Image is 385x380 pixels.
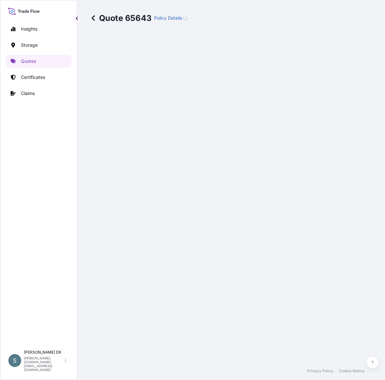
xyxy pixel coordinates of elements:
[13,357,17,364] span: S
[24,356,64,372] p: [PERSON_NAME][DOMAIN_NAME][EMAIL_ADDRESS][DOMAIN_NAME]
[24,350,64,355] p: [PERSON_NAME] DK
[90,13,151,23] p: Quote 65643
[21,42,38,48] p: Storage
[183,13,187,23] button: Loading
[21,90,35,97] p: Claims
[154,15,182,21] p: Policy Details
[5,23,72,35] a: Insights
[21,58,36,64] p: Quotes
[5,55,72,68] a: Quotes
[307,368,334,374] a: Privacy Policy
[5,39,72,52] a: Storage
[5,71,72,84] a: Certificates
[21,26,37,32] p: Insights
[21,74,45,81] p: Certificates
[183,16,187,20] div: Loading
[339,368,364,374] a: Cookie Notice
[5,87,72,100] a: Claims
